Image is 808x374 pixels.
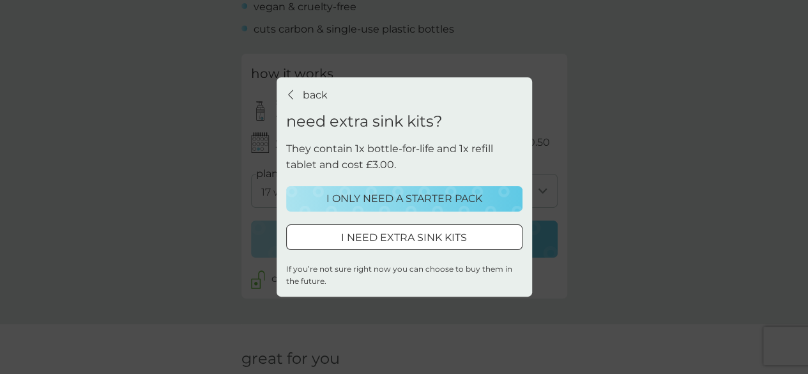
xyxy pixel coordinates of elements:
[286,141,522,173] p: They contain 1x bottle-for-life and 1x refill tablet and cost £3.00.
[286,224,522,250] button: I NEED EXTRA SINK KITS
[286,113,443,131] h2: need extra sink kits?
[326,191,482,207] p: I ONLY NEED A STARTER PACK
[341,230,467,246] p: I NEED EXTRA SINK KITS
[303,87,328,104] p: back
[286,186,522,212] button: I ONLY NEED A STARTER PACK
[286,263,522,287] p: If you’re not sure right now you can choose to buy them in the future.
